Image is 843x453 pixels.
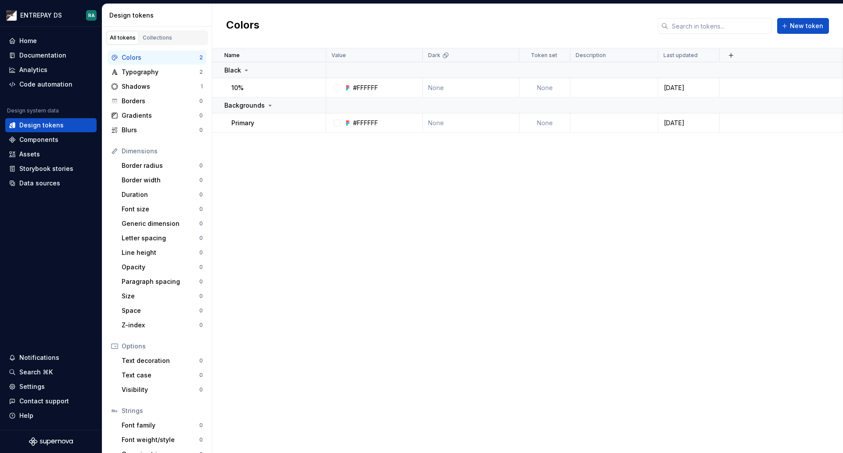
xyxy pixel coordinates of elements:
[423,78,519,98] td: None
[576,52,606,59] p: Description
[423,113,519,133] td: None
[19,411,33,420] div: Help
[122,126,199,134] div: Blurs
[122,111,199,120] div: Gradients
[199,235,203,242] div: 0
[118,202,206,216] a: Font size0
[5,63,97,77] a: Analytics
[29,437,73,446] svg: Supernova Logo
[19,135,58,144] div: Components
[108,109,206,123] a: Gradients0
[353,83,378,92] div: #FFFFFF
[122,219,199,228] div: Generic dimension
[5,133,97,147] a: Components
[199,357,203,364] div: 0
[7,107,59,114] div: Design system data
[199,322,203,329] div: 0
[659,119,719,127] div: [DATE]
[122,205,199,214] div: Font size
[199,386,203,393] div: 0
[199,98,203,105] div: 0
[108,123,206,137] a: Blurs0
[19,382,45,391] div: Settings
[5,394,97,408] button: Contact support
[777,18,829,34] button: New token
[5,118,97,132] a: Design tokens
[88,12,95,19] div: RA
[231,83,244,92] p: 10%
[108,51,206,65] a: Colors2
[109,11,208,20] div: Design tokens
[122,292,199,301] div: Size
[199,372,203,379] div: 0
[5,77,97,91] a: Code automation
[122,321,199,330] div: Z-index
[199,422,203,429] div: 0
[122,306,199,315] div: Space
[668,18,772,34] input: Search in tokens...
[199,293,203,300] div: 0
[122,406,203,415] div: Strings
[531,52,557,59] p: Token set
[659,83,719,92] div: [DATE]
[6,10,17,21] img: bf57eda1-e70d-405f-8799-6995c3035d87.png
[118,231,206,245] a: Letter spacing0
[122,234,199,243] div: Letter spacing
[224,66,241,75] p: Black
[122,161,199,170] div: Border radius
[199,206,203,213] div: 0
[199,112,203,119] div: 0
[118,368,206,382] a: Text case0
[226,18,259,34] h2: Colors
[199,162,203,169] div: 0
[118,173,206,187] a: Border width0
[199,69,203,76] div: 2
[118,304,206,318] a: Space0
[19,164,73,173] div: Storybook stories
[199,127,203,134] div: 0
[5,48,97,62] a: Documentation
[199,54,203,61] div: 2
[224,52,240,59] p: Name
[19,397,69,406] div: Contact support
[20,11,62,20] div: ENTREPAY DS
[118,383,206,397] a: Visibility0
[122,263,199,272] div: Opacity
[19,51,66,60] div: Documentation
[110,34,136,41] div: All tokens
[108,80,206,94] a: Shadows1
[790,22,823,30] span: New token
[199,177,203,184] div: 0
[122,277,199,286] div: Paragraph spacing
[5,365,97,379] button: Search ⌘K
[122,176,199,185] div: Border width
[122,248,199,257] div: Line height
[199,220,203,227] div: 0
[5,147,97,161] a: Assets
[122,190,199,199] div: Duration
[19,36,37,45] div: Home
[122,421,199,430] div: Font family
[19,150,40,159] div: Assets
[118,217,206,231] a: Generic dimension0
[122,371,199,380] div: Text case
[118,418,206,432] a: Font family0
[122,97,199,105] div: Borders
[19,65,47,74] div: Analytics
[122,385,199,394] div: Visibility
[122,68,199,76] div: Typography
[143,34,172,41] div: Collections
[122,53,199,62] div: Colors
[331,52,346,59] p: Value
[19,179,60,188] div: Data sources
[118,260,206,274] a: Opacity0
[663,52,698,59] p: Last updated
[122,82,201,91] div: Shadows
[5,409,97,423] button: Help
[519,113,570,133] td: None
[5,380,97,394] a: Settings
[118,188,206,202] a: Duration0
[122,147,203,156] div: Dimensions
[231,119,254,127] p: Primary
[118,275,206,289] a: Paragraph spacing0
